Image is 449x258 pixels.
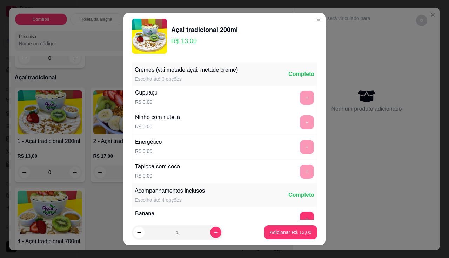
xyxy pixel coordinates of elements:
p: R$ 0,00 [135,148,162,155]
div: Tapioca com coco [135,162,180,171]
img: product-image [132,19,167,54]
p: Adicionar R$ 13,00 [270,229,311,236]
div: Escolha até 4 opções [135,196,205,204]
div: Banana [135,209,154,218]
button: decrease-product-quantity [133,227,145,238]
div: Açai tradicional 200ml [171,25,238,35]
p: R$ 0,00 [135,219,154,226]
div: Acompanhamentos inclusos [135,187,205,195]
button: increase-product-quantity [210,227,221,238]
div: Escolha até 0 opções [135,76,238,83]
div: Completo [288,191,314,199]
div: Energético [135,138,162,146]
div: Cupuaçu [135,89,158,97]
button: Close [313,14,324,26]
p: R$ 13,00 [171,36,238,46]
div: Completo [288,70,314,78]
button: Adicionar R$ 13,00 [264,225,317,239]
div: Ninho com nutella [135,113,180,122]
p: R$ 0,00 [135,123,180,130]
div: Cremes (vai metade açai, metade creme) [135,66,238,74]
p: R$ 0,00 [135,98,158,105]
p: R$ 0,00 [135,172,180,179]
button: add [300,212,314,226]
